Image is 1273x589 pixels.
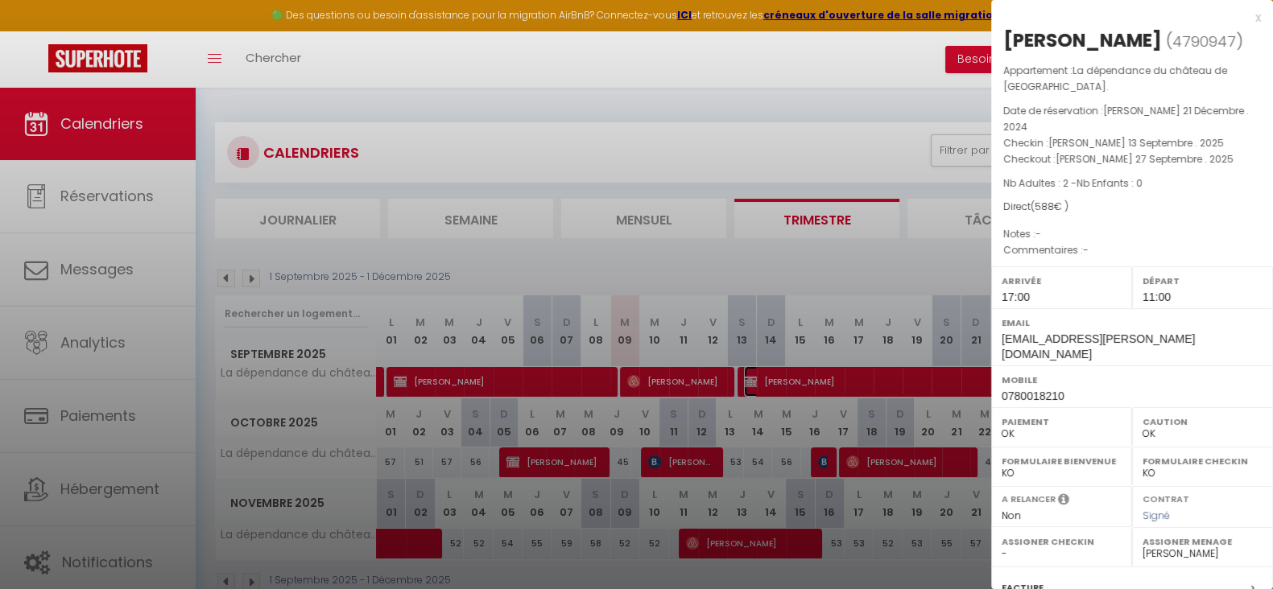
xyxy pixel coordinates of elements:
p: Checkin : [1003,135,1261,151]
label: Départ [1143,273,1263,289]
span: [PERSON_NAME] 13 Septembre . 2025 [1048,136,1224,150]
label: Arrivée [1002,273,1122,289]
span: ( ) [1166,30,1243,52]
div: Direct [1003,200,1261,215]
span: Nb Adultes : 2 - [1003,176,1143,190]
span: 0780018210 [1002,389,1064,402]
span: [EMAIL_ADDRESS][PERSON_NAME][DOMAIN_NAME] [1002,332,1195,360]
span: [PERSON_NAME] 27 Septembre . 2025 [1056,152,1234,166]
label: Formulaire Checkin [1143,453,1263,469]
p: Date de réservation : [1003,103,1261,135]
p: Commentaires : [1003,242,1261,258]
label: Assigner Menage [1143,533,1263,550]
span: Nb Enfants : 0 [1077,176,1143,190]
p: Appartement : [1003,63,1261,95]
label: Assigner Checkin [1002,533,1122,550]
label: Email [1002,315,1263,331]
span: - [1035,227,1041,241]
span: - [1083,243,1089,257]
span: 4790947 [1172,31,1236,51]
span: ( € ) [1031,200,1068,213]
div: x [991,8,1261,27]
span: 11:00 [1143,290,1171,303]
p: Checkout : [1003,151,1261,167]
label: Caution [1143,414,1263,430]
label: Contrat [1143,492,1189,503]
span: Signé [1143,509,1170,522]
label: Paiement [1002,414,1122,430]
span: 588 [1035,200,1054,213]
button: Ouvrir le widget de chat LiveChat [13,6,61,55]
span: La dépendance du château de [GEOGRAPHIC_DATA]. [1003,64,1227,93]
div: [PERSON_NAME] [1003,27,1162,53]
i: Sélectionner OUI si vous souhaiter envoyer les séquences de messages post-checkout [1058,492,1069,510]
label: Mobile [1002,372,1263,388]
span: [PERSON_NAME] 21 Décembre . 2024 [1003,104,1249,134]
label: Formulaire Bienvenue [1002,453,1122,469]
span: 17:00 [1002,290,1030,303]
p: Notes : [1003,226,1261,242]
label: A relancer [1002,492,1056,506]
